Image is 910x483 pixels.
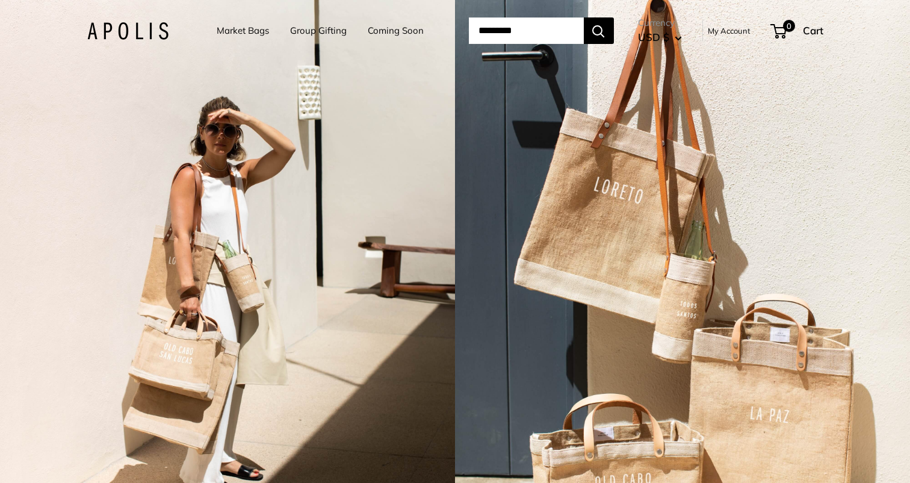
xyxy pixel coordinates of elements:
button: Search [584,17,614,44]
span: 0 [782,20,794,32]
input: Search... [469,17,584,44]
a: 0 Cart [772,21,823,40]
img: Apolis [87,22,169,40]
a: Market Bags [217,22,269,39]
a: Coming Soon [368,22,424,39]
a: My Account [708,23,751,38]
span: Currency [638,14,682,31]
a: Group Gifting [290,22,347,39]
span: USD $ [638,31,669,43]
span: Cart [803,24,823,37]
button: USD $ [638,28,682,47]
